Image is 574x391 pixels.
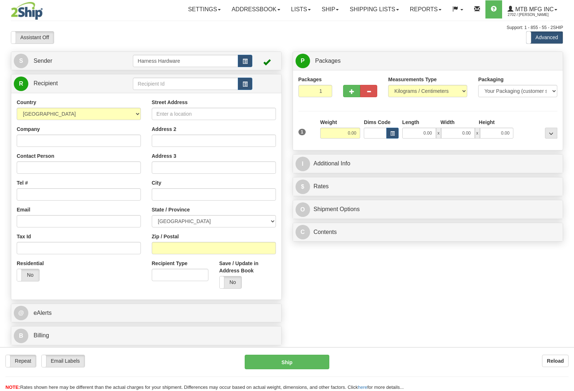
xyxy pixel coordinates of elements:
label: Address 3 [152,152,176,160]
a: Settings [183,0,226,18]
input: Sender Id [133,55,238,67]
label: Assistant Off [11,32,54,43]
a: Addressbook [226,0,286,18]
div: Support: 1 - 855 - 55 - 2SHIP [11,25,563,31]
span: @ [14,306,28,320]
b: Reload [547,358,564,364]
label: Packages [298,76,322,83]
span: x [475,128,480,139]
span: C [296,225,310,239]
span: Billing [33,332,49,338]
a: $Rates [296,179,561,194]
span: S [14,54,28,68]
label: Residential [17,260,44,267]
label: Tax Id [17,233,31,240]
label: Tel # [17,179,28,186]
a: CContents [296,225,561,240]
span: R [14,77,28,91]
label: Save / Update in Address Book [219,260,276,274]
label: City [152,179,161,186]
a: Ship [316,0,344,18]
a: Shipping lists [344,0,404,18]
a: S Sender [14,54,133,69]
button: Reload [542,355,569,367]
span: MTB MFG INC [513,6,554,12]
span: 1 [298,129,306,135]
span: Sender [33,58,52,64]
label: No [17,269,39,281]
a: MTB MFG INC 2702 / [PERSON_NAME] [502,0,563,18]
a: B Billing [14,328,279,343]
span: I [296,157,310,171]
label: Length [402,119,419,126]
div: ... [545,128,557,139]
a: Lists [286,0,316,18]
a: OShipment Options [296,202,561,217]
a: here [358,384,367,390]
a: @ eAlerts [14,306,279,321]
span: NOTE: [5,384,20,390]
label: Company [17,125,40,133]
label: Email [17,206,30,213]
label: Height [479,119,495,126]
label: Measurements Type [388,76,437,83]
button: Ship [245,355,329,369]
span: B [14,329,28,343]
span: $ [296,180,310,194]
span: O [296,202,310,217]
label: Weight [320,119,337,126]
span: P [296,54,310,68]
label: Email Labels [42,355,85,367]
input: Enter a location [152,108,276,120]
input: Recipient Id [133,78,238,90]
span: Recipient [33,80,58,86]
label: State / Province [152,206,190,213]
label: Repeat [6,355,36,367]
label: Zip / Postal [152,233,179,240]
label: Advanced [526,32,563,43]
label: No [220,276,242,288]
a: Reports [404,0,447,18]
span: Packages [315,58,341,64]
label: Country [17,99,36,106]
span: 2702 / [PERSON_NAME] [508,11,562,18]
a: R Recipient [14,76,120,91]
label: Width [440,119,455,126]
a: P Packages [296,54,561,69]
label: Recipient Type [152,260,188,267]
label: Packaging [478,76,504,83]
a: IAdditional Info [296,156,561,171]
span: x [436,128,441,139]
label: Address 2 [152,125,176,133]
span: eAlerts [33,310,52,316]
iframe: chat widget [557,159,573,232]
img: logo2702.jpg [11,2,43,20]
label: Contact Person [17,152,54,160]
label: Street Address [152,99,188,106]
label: Dims Code [364,119,390,126]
